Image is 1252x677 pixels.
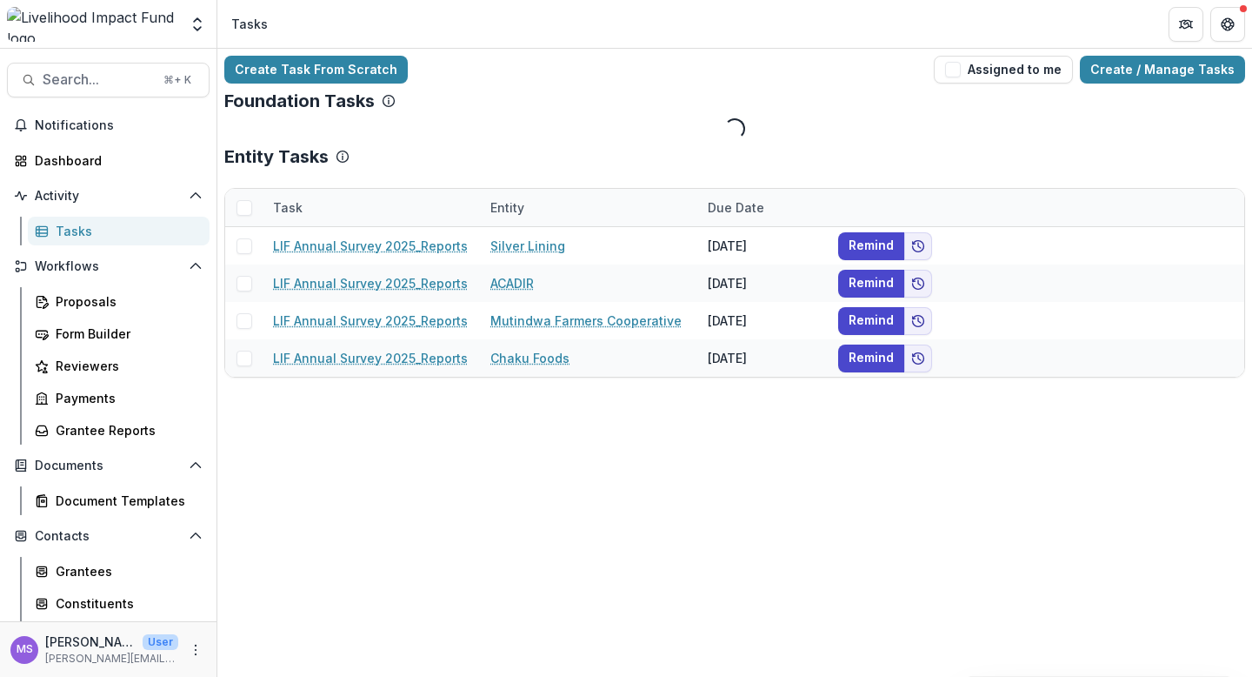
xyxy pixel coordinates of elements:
button: Open entity switcher [185,7,210,42]
a: Tasks [28,217,210,245]
span: Documents [35,459,182,473]
div: [DATE] [697,227,828,265]
span: Notifications [35,118,203,133]
div: Form Builder [56,325,196,343]
a: LIF Annual Survey 2025_Reports [273,274,468,292]
div: Grantee Reports [56,421,196,439]
div: [DATE] [697,265,828,302]
a: Dashboard [7,146,210,175]
button: Open Workflows [7,252,210,280]
div: Task [263,198,313,217]
button: Get Help [1210,7,1245,42]
button: Assigned to me [934,56,1073,84]
a: Form Builder [28,319,210,348]
a: Create Task From Scratch [224,56,408,84]
div: Tasks [56,222,196,240]
div: Dashboard [35,151,196,170]
button: Remind [838,232,904,260]
button: Add to friends [904,270,932,298]
button: Add to friends [904,307,932,335]
button: Remind [838,345,904,372]
div: Due Date [697,189,828,226]
button: Add to friends [904,232,932,260]
div: Entity [480,198,535,217]
div: [DATE] [697,302,828,339]
button: Partners [1169,7,1203,42]
span: Search... [43,71,153,88]
div: [DATE] [697,339,828,377]
span: Activity [35,189,182,204]
button: Search... [7,63,210,97]
a: Chaku Foods [490,349,569,367]
div: Proposals [56,292,196,311]
button: Remind [838,270,904,298]
nav: breadcrumb [224,11,275,37]
a: Silver Lining [490,237,565,255]
button: More [185,640,206,660]
button: Notifications [7,111,210,139]
a: Document Templates [28,486,210,515]
a: Grantees [28,557,210,586]
button: Remind [838,307,904,335]
a: LIF Annual Survey 2025_Reports [273,349,468,367]
p: Foundation Tasks [224,90,375,111]
button: Open Contacts [7,522,210,550]
div: Reviewers [56,357,196,375]
div: Monica Swai [17,644,33,655]
div: Constituents [56,594,196,613]
a: Constituents [28,589,210,618]
div: Document Templates [56,492,196,510]
button: Open Documents [7,452,210,479]
div: Payments [56,389,196,407]
p: [PERSON_NAME] [45,633,136,651]
p: [PERSON_NAME][EMAIL_ADDRESS][DOMAIN_NAME] [45,651,178,667]
a: LIF Annual Survey 2025_Reports [273,312,468,330]
button: Add to friends [904,345,932,372]
a: LIF Annual Survey 2025_Reports [273,237,468,255]
div: Task [263,189,480,226]
a: Create / Manage Tasks [1080,56,1245,84]
a: ACADIR [490,274,534,292]
div: Entity [480,189,697,226]
button: Open Activity [7,182,210,210]
div: Tasks [231,15,268,33]
span: Contacts [35,529,182,544]
div: Due Date [697,198,775,217]
a: Mutindwa Farmers Cooperative [490,312,682,330]
p: Entity Tasks [224,146,329,167]
a: Grantee Reports [28,416,210,445]
a: Proposals [28,287,210,316]
p: User [143,634,178,650]
span: Workflows [35,259,182,274]
a: Reviewers [28,352,210,380]
img: Livelihood Impact Fund logo [7,7,178,42]
a: Payments [28,384,210,412]
div: Grantees [56,562,196,580]
div: ⌘ + K [160,70,195,90]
